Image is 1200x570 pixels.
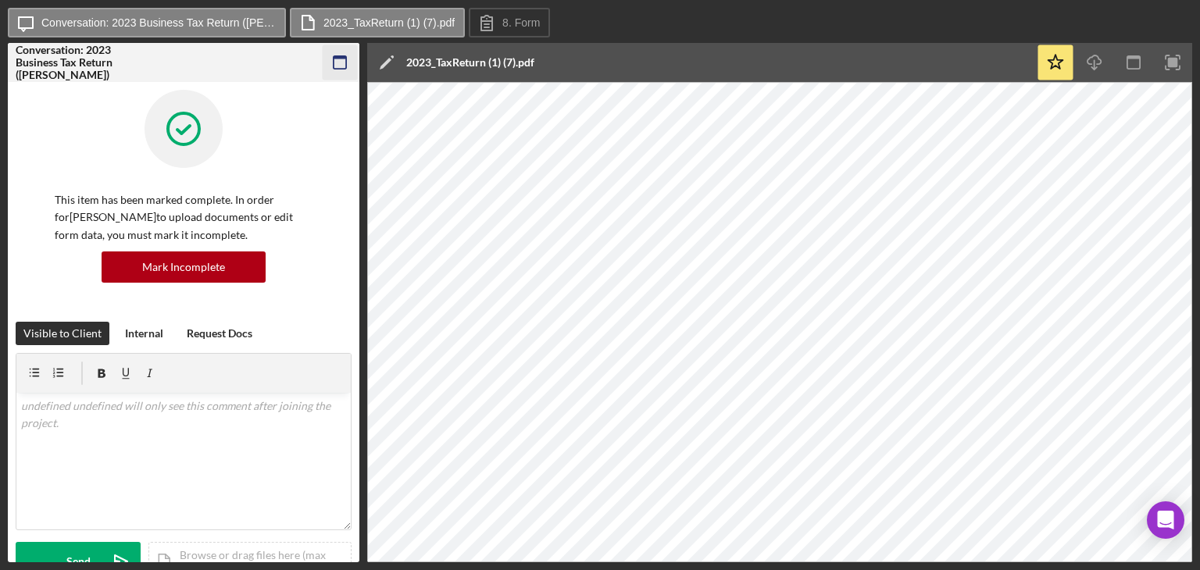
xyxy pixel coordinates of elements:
[16,322,109,345] button: Visible to Client
[125,322,163,345] div: Internal
[290,8,465,37] button: 2023_TaxReturn (1) (7).pdf
[41,16,276,29] label: Conversation: 2023 Business Tax Return ([PERSON_NAME])
[23,322,102,345] div: Visible to Client
[16,44,125,81] div: Conversation: 2023 Business Tax Return ([PERSON_NAME])
[102,251,266,283] button: Mark Incomplete
[502,16,540,29] label: 8. Form
[406,56,534,69] div: 2023_TaxReturn (1) (7).pdf
[8,8,286,37] button: Conversation: 2023 Business Tax Return ([PERSON_NAME])
[55,191,312,244] p: This item has been marked complete. In order for [PERSON_NAME] to upload documents or edit form d...
[187,322,252,345] div: Request Docs
[323,16,455,29] label: 2023_TaxReturn (1) (7).pdf
[1147,501,1184,539] div: Open Intercom Messenger
[179,322,260,345] button: Request Docs
[469,8,550,37] button: 8. Form
[142,251,225,283] div: Mark Incomplete
[117,322,171,345] button: Internal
